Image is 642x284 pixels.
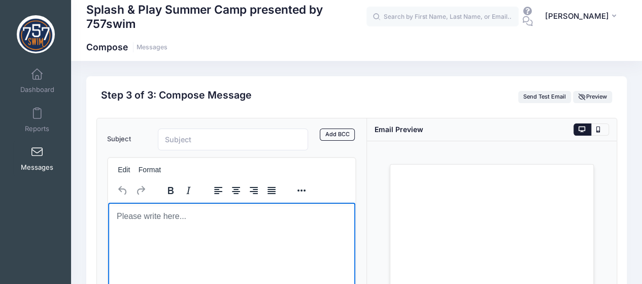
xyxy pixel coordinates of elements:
[579,93,607,100] span: Preview
[156,180,204,200] div: formatting
[25,124,49,133] span: Reports
[139,166,161,174] span: Format
[162,183,179,198] button: Bold
[114,183,131,198] button: Undo
[180,183,197,198] button: Italic
[204,180,287,200] div: alignment
[366,7,519,27] input: Search by First Name, Last Name, or Email...
[158,129,309,150] input: Subject
[101,89,252,101] h2: Step 3 of 3: Compose Message
[102,129,153,150] label: Subject
[137,44,167,51] a: Messages
[210,183,227,198] button: Align left
[108,180,156,200] div: history
[118,166,130,174] span: Edit
[263,183,280,198] button: Justify
[8,8,240,19] body: Rich Text Area. Press ALT-0 for help.
[227,183,245,198] button: Align center
[13,102,61,138] a: Reports
[132,183,149,198] button: Redo
[86,42,167,52] h1: Compose
[20,86,54,94] span: Dashboard
[545,11,609,22] span: [PERSON_NAME]
[13,141,61,176] a: Messages
[375,124,423,135] div: Email Preview
[13,63,61,99] a: Dashboard
[518,91,571,103] button: Send Test Email
[17,15,55,53] img: Splash & Play Summer Camp presented by 757swim
[245,183,262,198] button: Align right
[86,1,366,32] h1: Splash & Play Summer Camp presented by 757swim
[538,5,627,28] button: [PERSON_NAME]
[21,164,53,172] span: Messages
[293,183,310,198] button: Reveal or hide additional toolbar items
[320,129,355,141] a: Add BCC
[573,91,612,103] button: Preview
